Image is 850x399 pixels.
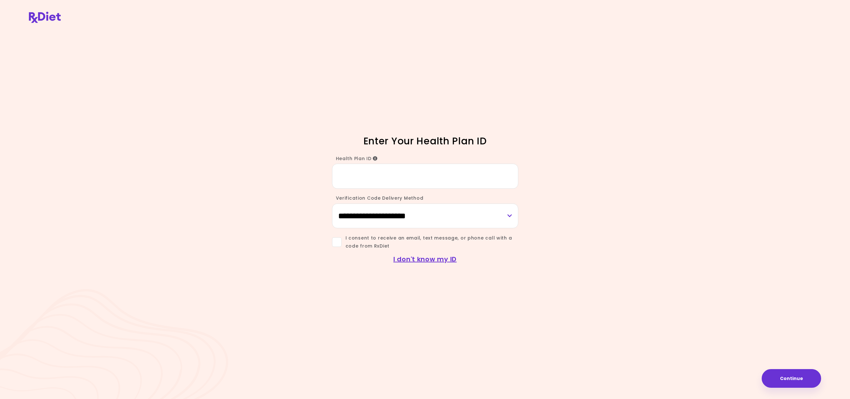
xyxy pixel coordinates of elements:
span: Health Plan ID [336,155,378,162]
a: I don't know my ID [393,255,457,264]
i: Info [373,156,378,161]
img: RxDiet [29,12,61,23]
button: Continue [762,369,821,388]
label: Verification Code Delivery Method [332,195,424,201]
span: I consent to receive an email, text message, or phone call with a code from RxDiet [342,234,518,250]
h1: Enter Your Health Plan ID [313,135,538,147]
